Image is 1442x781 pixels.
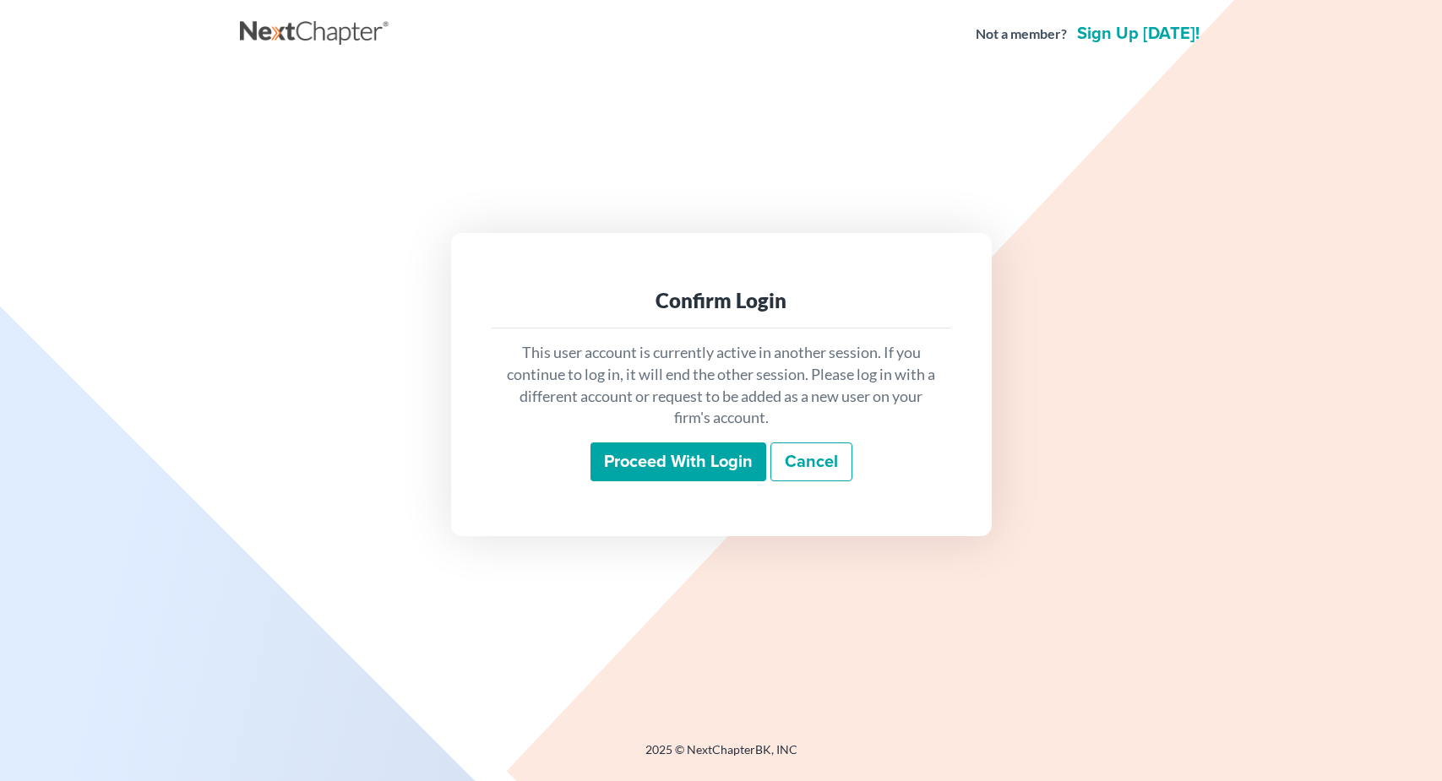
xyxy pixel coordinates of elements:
[976,24,1067,44] strong: Not a member?
[240,741,1203,772] div: 2025 © NextChapterBK, INC
[590,442,766,481] input: Proceed with login
[770,442,852,481] a: Cancel
[505,287,938,314] div: Confirm Login
[505,342,938,429] p: This user account is currently active in another session. If you continue to log in, it will end ...
[1074,25,1203,42] a: Sign up [DATE]!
